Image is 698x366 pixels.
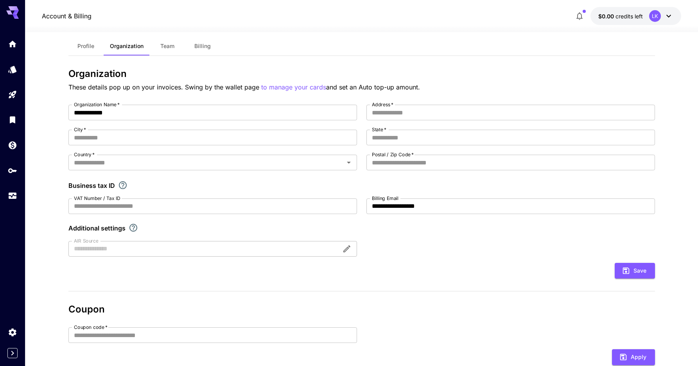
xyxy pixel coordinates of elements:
span: Organization [110,43,144,50]
div: Wallet [8,140,17,150]
label: VAT Number / Tax ID [74,195,120,202]
div: API Keys [8,166,17,175]
button: Save [615,263,655,279]
div: Models [8,64,17,74]
span: credits left [615,13,643,20]
label: Address [372,101,393,108]
h3: Organization [68,68,655,79]
button: $0.00LK [590,7,681,25]
svg: Explore additional customization settings [129,223,138,232]
span: Profile [77,43,94,50]
div: Library [8,115,17,125]
button: Open [343,157,354,168]
div: Playground [8,90,17,100]
label: Coupon code [74,324,108,330]
div: Usage [8,191,17,201]
div: $0.00 [598,12,643,20]
label: City [74,126,86,133]
svg: If you are a business tax registrant, please enter your business tax ID here. [118,180,127,190]
p: Additional settings [68,223,126,233]
label: AIR Source [74,237,98,244]
nav: breadcrumb [42,11,92,21]
span: Team [160,43,174,50]
label: Country [74,151,95,158]
span: $0.00 [598,13,615,20]
button: Apply [612,349,655,365]
label: State [372,126,386,133]
span: and set an Auto top-up amount. [326,83,420,91]
a: Account & Billing [42,11,92,21]
button: to manage your cards [261,82,326,92]
div: LK [649,10,661,22]
h3: Coupon [68,304,655,315]
div: Settings [8,327,17,337]
label: Organization Name [74,101,120,108]
button: Expand sidebar [7,348,18,358]
span: These details pop up on your invoices. Swing by the wallet page [68,83,261,91]
label: Billing Email [372,195,398,202]
p: Business tax ID [68,181,115,190]
label: Postal / Zip Code [372,151,414,158]
div: Home [8,39,17,49]
span: Billing [194,43,211,50]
